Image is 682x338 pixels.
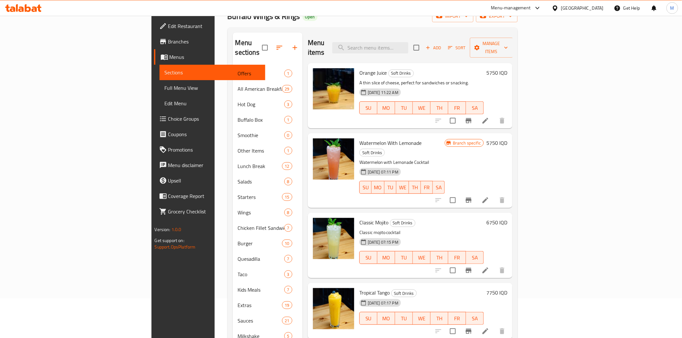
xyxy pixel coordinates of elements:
span: Burger [238,239,282,247]
span: 15 [282,194,292,200]
span: SA [469,314,481,323]
input: search [332,42,408,53]
span: Grocery Checklist [168,208,260,215]
span: 1 [285,148,292,154]
div: Soft Drinks [388,70,414,77]
div: Smoothie0 [233,127,303,143]
span: Upsell [168,177,260,184]
button: SA [466,251,484,264]
span: MO [380,103,393,113]
span: TH [433,253,446,262]
img: Classic Mojito [313,218,354,259]
span: MO [380,253,393,262]
button: Sort [446,43,467,53]
button: delete [494,263,510,278]
p: A thin slice of cheese, perfect for sandwiches or snacking. [359,79,484,87]
span: M [670,5,674,12]
span: 29 [282,86,292,92]
a: Coupons [154,127,265,142]
button: MO [377,251,395,264]
span: [DATE] 07:11 PM [365,169,401,175]
div: Taco3 [233,267,303,282]
span: Select section [410,41,423,54]
span: Quesadilla [238,255,284,263]
span: 10 [282,240,292,247]
div: All American Breakfast [238,85,282,93]
a: Grocery Checklist [154,204,265,219]
button: WE [413,251,431,264]
span: TU [398,253,410,262]
div: Offers [238,70,284,77]
button: FR [421,181,433,194]
div: Open [303,13,317,21]
button: Manage items [470,38,513,58]
span: Soft Drinks [389,70,414,77]
div: items [282,301,292,309]
div: items [284,224,292,232]
span: Manage items [475,40,508,56]
span: FR [424,183,430,192]
button: TU [395,251,413,264]
div: Salads8 [233,174,303,189]
div: All American Breakfast29 [233,81,303,97]
div: Kids Meals7 [233,282,303,297]
span: SU [362,103,375,113]
span: Edit Restaurant [168,22,260,30]
div: Starters15 [233,189,303,205]
span: Buffalo Box [238,116,284,124]
span: FR [451,253,463,262]
button: TH [431,312,448,325]
a: Branches [154,34,265,49]
button: SU [359,251,377,264]
span: Orange Juice [359,68,387,78]
div: Sauces [238,317,282,324]
span: SA [435,183,442,192]
button: Branch-specific-item [461,263,476,278]
span: Full Menu View [165,84,260,92]
span: 3 [285,101,292,108]
span: SU [362,183,369,192]
span: SA [469,253,481,262]
span: Select to update [446,264,460,277]
button: SA [433,181,445,194]
span: 1 [285,70,292,77]
span: Promotions [168,146,260,154]
button: Add section [287,40,303,55]
button: MO [377,101,395,114]
span: Buffalo Wings & Rings [228,9,300,23]
span: [DATE] 11:22 AM [365,89,401,96]
span: 7 [285,225,292,231]
a: Promotions [154,142,265,157]
button: WE [413,312,431,325]
span: FR [451,103,463,113]
span: SA [469,103,481,113]
div: Offers1 [233,66,303,81]
div: Lunch Break [238,162,282,170]
span: 7 [285,287,292,293]
span: 1 [285,117,292,123]
span: Add [425,44,442,52]
p: Watermelon with Lemonade Cocktail [359,158,445,166]
div: items [282,162,292,170]
span: Sort sections [272,40,287,55]
button: SU [359,181,372,194]
span: Choice Groups [168,115,260,123]
span: Extras [238,301,282,309]
button: SA [466,101,484,114]
button: TU [395,312,413,325]
span: TU [398,103,410,113]
button: import [432,10,473,22]
a: Edit menu item [482,117,489,125]
span: Tropical Tango [359,288,390,297]
span: TH [412,183,418,192]
button: TH [431,101,448,114]
button: WE [396,181,409,194]
button: MO [372,181,385,194]
span: Soft Drinks [360,149,385,156]
a: Edit Restaurant [154,18,265,34]
div: Quesadilla7 [233,251,303,267]
div: items [282,239,292,247]
div: Hot Dog [238,100,284,108]
div: Chicken Fillet Sandwiches [238,224,284,232]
